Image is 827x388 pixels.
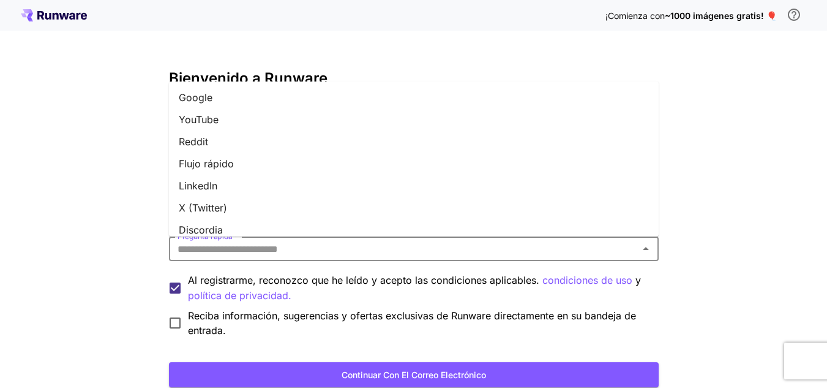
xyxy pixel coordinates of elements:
[188,288,291,303] button: Al registrarme, reconozco que he leído y acepto las condiciones aplicables. condiciones de uso y
[179,180,217,192] font: LinkedIn
[179,202,227,214] font: X (Twitter)
[169,69,327,87] font: Bienvenido a Runware
[179,224,223,236] font: Discordia
[542,274,632,286] font: condiciones de uso
[179,113,219,126] font: YouTube
[542,273,632,288] button: Al registrarme, reconozco que he leído y acepto las condiciones aplicables. y política de privaci...
[179,158,234,170] font: Flujo rápido
[635,274,641,286] font: y
[188,274,539,286] font: Al registrarme, reconozco que he leído y acepto las condiciones aplicables.
[188,310,636,337] font: Reciba información, sugerencias y ofertas exclusivas de Runware directamente en su bandeja de ent...
[637,240,654,257] button: Close
[782,2,806,27] button: Para calificar para obtener crédito gratuito, debe registrarse con una dirección de correo electr...
[188,289,291,302] font: política de privacidad.
[342,370,486,380] font: Continuar con el correo electrónico
[605,10,665,21] font: ¡Comienza con
[179,91,212,104] font: Google
[169,362,659,387] button: Continuar con el correo electrónico
[179,135,208,148] font: Reddit
[665,10,777,21] font: ~1000 imágenes gratis! 🎈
